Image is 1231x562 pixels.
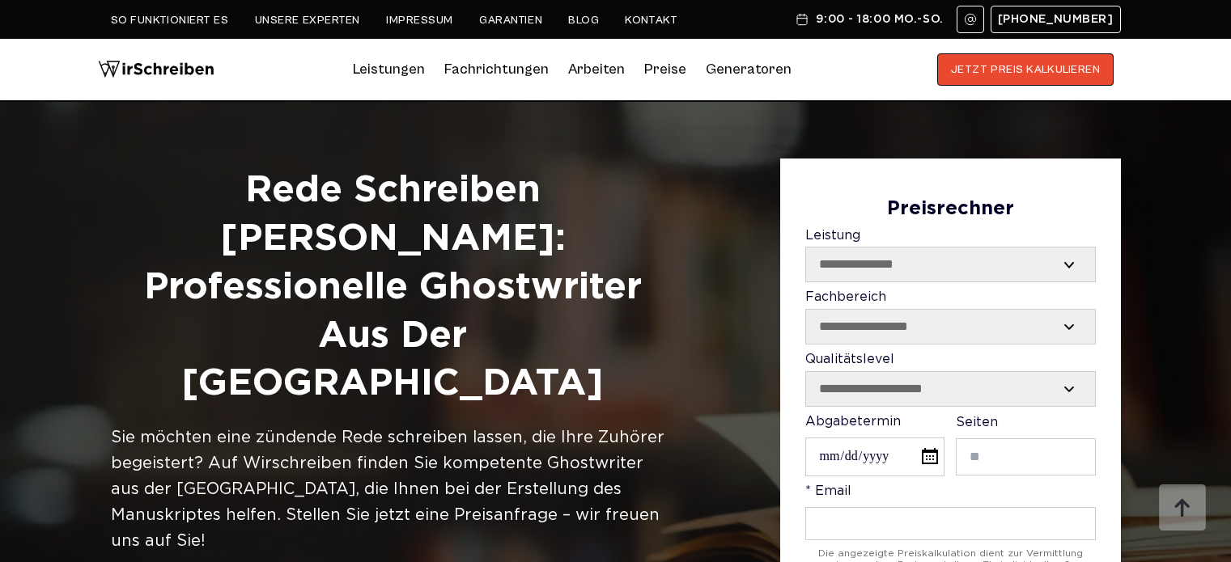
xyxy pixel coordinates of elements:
a: Unsere Experten [255,14,360,27]
button: JETZT PREIS KALKULIEREN [937,53,1114,86]
img: logo wirschreiben [98,53,214,86]
img: button top [1158,484,1207,533]
a: Garantien [479,14,542,27]
label: * Email [805,484,1096,540]
span: 9:00 - 18:00 Mo.-So. [816,13,943,26]
select: Qualitätslevel [806,372,1095,406]
select: Fachbereich [806,310,1095,344]
a: Preise [644,61,686,78]
a: Impressum [386,14,453,27]
label: Qualitätslevel [805,353,1096,407]
label: Leistung [805,229,1096,283]
img: Schedule [795,13,809,26]
a: [PHONE_NUMBER] [991,6,1121,33]
div: Sie möchten eine zündende Rede schreiben lassen, die Ihre Zuhörer begeistert? Auf Wirschreiben fi... [111,425,675,554]
select: Leistung [806,247,1095,281]
input: * Email [805,507,1096,540]
a: Blog [568,14,599,27]
a: So funktioniert es [111,14,229,27]
span: [PHONE_NUMBER] [998,13,1114,26]
a: Kontakt [625,14,677,27]
div: Preisrechner [805,198,1096,221]
h1: Rede Schreiben [PERSON_NAME]: Professionelle Ghostwriter aus der [GEOGRAPHIC_DATA] [111,167,675,408]
img: Email [964,13,977,26]
label: Fachbereich [805,290,1096,344]
a: Generatoren [706,57,792,82]
a: Leistungen [353,57,425,82]
label: Abgabetermin [805,415,944,476]
a: Fachrichtungen [444,57,549,82]
a: Arbeiten [568,57,625,82]
input: Abgabetermin [805,437,944,475]
span: Seiten [956,416,998,429]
